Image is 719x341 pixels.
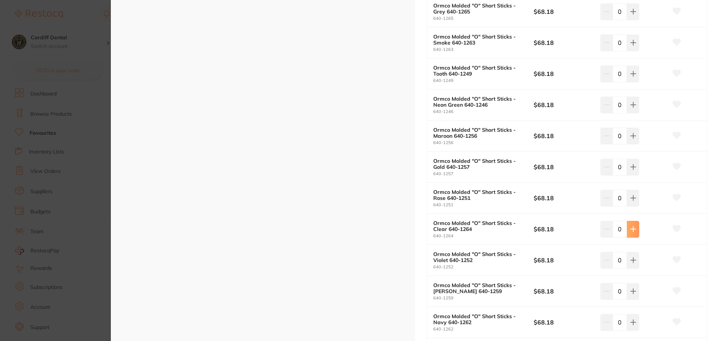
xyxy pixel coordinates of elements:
small: 640-1246 [433,109,534,114]
b: Ormco Molded "O" Short Sticks - Neon Green 640-1246 [433,96,524,108]
b: $68.18 [534,70,594,78]
small: 640-1251 [433,203,534,207]
b: $68.18 [534,39,594,47]
b: Ormco Molded "O" Short Sticks - Rose 640-1251 [433,189,524,201]
small: 640-1263 [433,47,534,52]
small: 640-1252 [433,265,534,270]
b: Ormco Molded "O" Short Sticks - Grey 640-1265 [433,3,524,15]
b: Ormco Molded "O" Short Sticks - Maroon 640-1256 [433,127,524,139]
b: Ormco Molded "O" Short Sticks - Clear 640-1264 [433,220,524,232]
b: Ormco Molded "O" Short Sticks - Tooth 640-1249 [433,65,524,77]
b: $68.18 [534,163,594,171]
small: 640-1257 [433,171,534,176]
small: 640-1256 [433,140,534,145]
small: 640-1249 [433,78,534,83]
b: $68.18 [534,194,594,202]
b: Ormco Molded "O" Short Sticks - Smoke 640-1263 [433,34,524,46]
b: $68.18 [534,318,594,326]
b: Ormco Molded "O" Short Sticks - Gold 640-1257 [433,158,524,170]
small: 640-1262 [433,327,534,332]
small: 640-1265 [433,16,534,21]
b: $68.18 [534,287,594,295]
b: Ormco Molded "O" Short Sticks - [PERSON_NAME] 640-1259 [433,282,524,294]
b: Ormco Molded "O" Short Sticks - Violet 640-1252 [433,251,524,263]
b: $68.18 [534,7,594,16]
b: $68.18 [534,101,594,109]
small: 640-1264 [433,234,534,238]
small: 640-1259 [433,296,534,301]
b: Ormco Molded "O" Short Sticks - Navy 640-1262 [433,313,524,325]
b: $68.18 [534,132,594,140]
b: $68.18 [534,225,594,233]
b: $68.18 [534,256,594,264]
